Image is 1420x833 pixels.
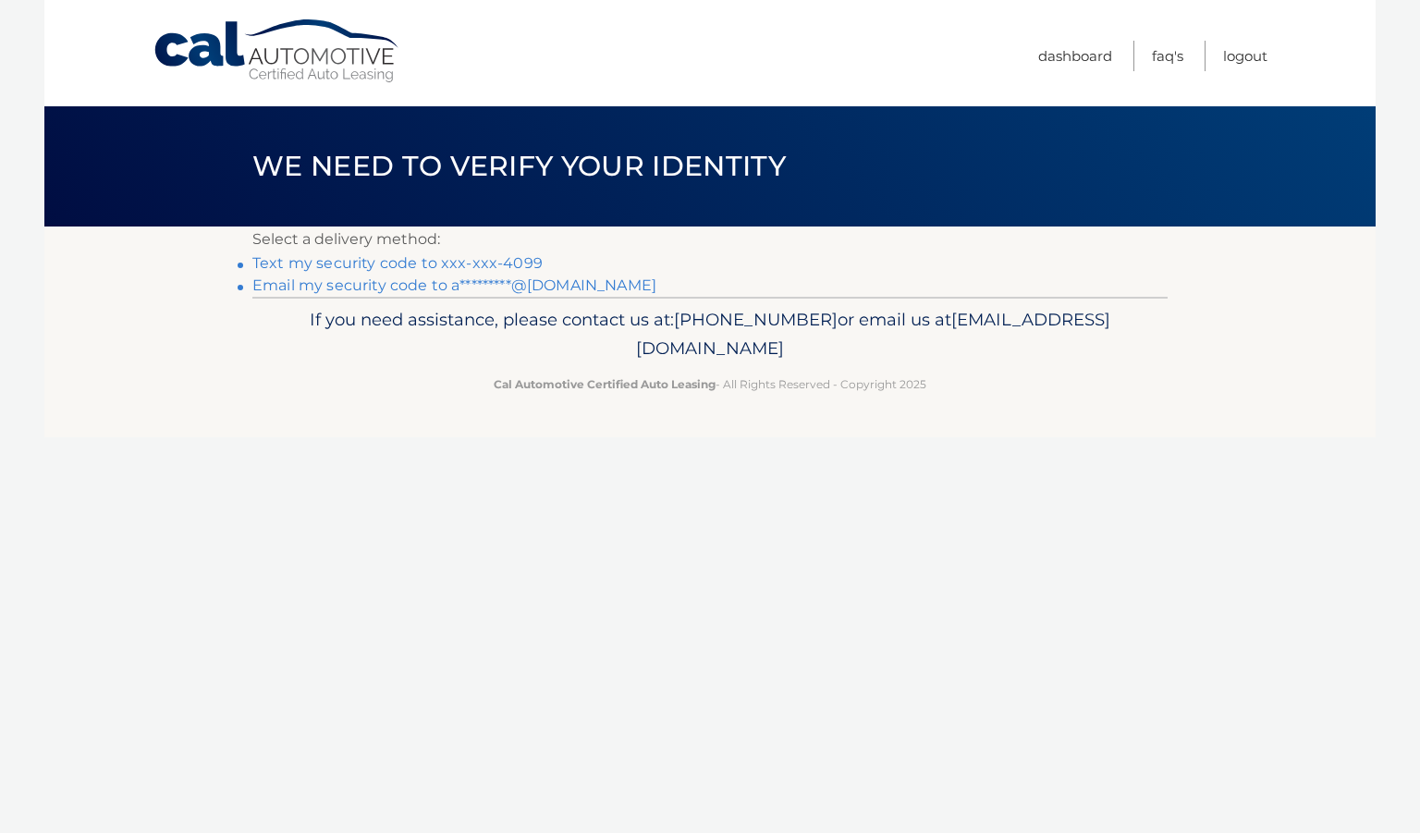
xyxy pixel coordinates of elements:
[252,276,656,294] a: Email my security code to a*********@[DOMAIN_NAME]
[1152,41,1183,71] a: FAQ's
[1223,41,1267,71] a: Logout
[153,18,402,84] a: Cal Automotive
[494,377,716,391] strong: Cal Automotive Certified Auto Leasing
[252,254,543,272] a: Text my security code to xxx-xxx-4099
[674,309,838,330] span: [PHONE_NUMBER]
[252,227,1168,252] p: Select a delivery method:
[264,305,1156,364] p: If you need assistance, please contact us at: or email us at
[264,374,1156,394] p: - All Rights Reserved - Copyright 2025
[252,149,786,183] span: We need to verify your identity
[1038,41,1112,71] a: Dashboard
